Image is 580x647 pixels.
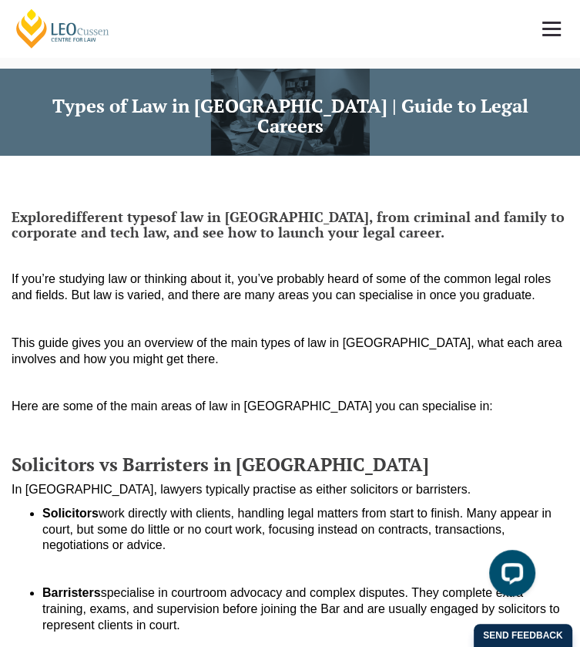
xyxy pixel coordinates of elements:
span: Solicitors [42,507,99,520]
span: Here are some of the main areas of law in [GEOGRAPHIC_DATA] you can specialise in: [12,399,493,413]
span: Barristers [42,586,101,599]
span: work directly with clients, handling legal matters from start to finish. Many appear in court, bu... [42,507,552,552]
span: If you’re studying law or thinking about it, you’ve probably heard of some of the common legal ro... [12,272,551,302]
span: different types [63,207,163,226]
iframe: LiveChat chat widget [477,544,541,608]
span: of law in [GEOGRAPHIC_DATA], from criminal and family to corporate and tech law, and see how to l... [12,207,565,241]
span: specialise in courtroom advocacy and complex disputes. They complete extra training, exams, and s... [42,586,560,632]
span: In [GEOGRAPHIC_DATA], lawyers typically practise as either solicitors or barristers. [12,483,471,496]
a: [PERSON_NAME] Centre for Law [14,8,112,49]
span: Solicitors vs Barristers in [GEOGRAPHIC_DATA] [12,452,429,477]
span: Explore [12,207,63,226]
h1: Types of Law in [GEOGRAPHIC_DATA] | Guide to Legal Careers [49,96,531,136]
span: This guide gives you an overview of the main types of law in [GEOGRAPHIC_DATA], what each area in... [12,336,562,366]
